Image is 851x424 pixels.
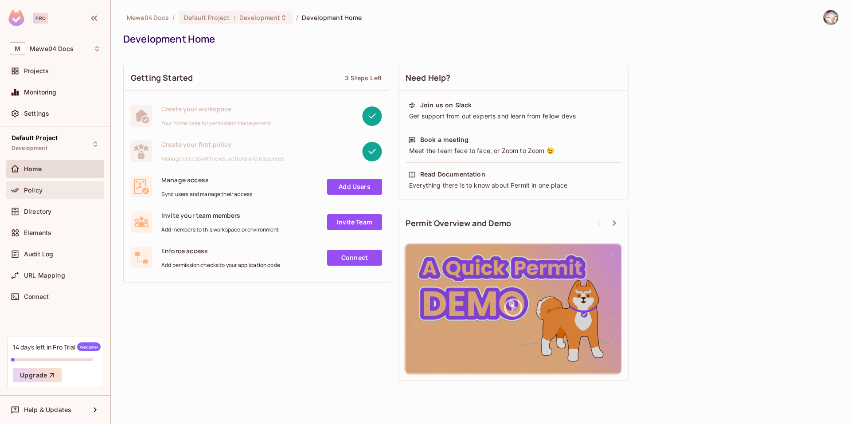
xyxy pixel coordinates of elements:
span: Manage access with roles, actions and resources [161,155,284,162]
span: Manage access [161,176,252,184]
span: Development Home [302,13,362,22]
span: Workspace: Mewe04 Docs [30,45,74,52]
span: Sync users and manage their access [161,191,252,198]
span: Enforce access [161,247,280,255]
img: Mewe04 [824,10,838,25]
div: Get support from out experts and learn from fellow devs [408,112,618,121]
span: Need Help? [406,72,451,83]
span: Directory [24,208,51,215]
a: Invite Team [327,214,382,230]
span: Add members to this workspace or environment [161,226,279,233]
li: / [296,13,298,22]
div: 3 Steps Left [345,74,382,82]
span: Create your first policy [161,140,284,149]
li: / [172,13,175,22]
span: Development [239,13,280,22]
span: Your home base for permission management [161,120,271,127]
span: : [233,14,236,21]
span: Default Project [184,13,230,22]
div: Book a meeting [420,135,468,144]
img: SReyMgAAAABJRU5ErkJggg== [8,10,24,26]
div: Meet the team face to face, or Zoom to Zoom 😉 [408,146,618,155]
div: Read Documentation [420,170,485,179]
span: Elements [24,229,51,236]
span: Add permission checks to your application code [161,262,280,269]
span: Settings [24,110,49,117]
span: Policy [24,187,43,194]
span: Create your workspace [161,105,271,113]
div: Development Home [123,32,834,46]
span: Getting Started [131,72,193,83]
span: Home [24,165,42,173]
div: Everything there is to know about Permit in one place [408,181,618,190]
span: Connect [24,293,49,300]
span: Invite your team members [161,211,279,220]
span: Welcome! [77,342,101,351]
span: Development [12,145,47,152]
span: Monitoring [24,89,57,96]
a: Connect [327,250,382,266]
a: Add Users [327,179,382,195]
span: Default Project [12,134,58,141]
span: Audit Log [24,251,53,258]
span: Permit Overview and Demo [406,218,511,229]
div: Join us on Slack [420,101,472,110]
div: Pro [33,13,48,24]
span: URL Mapping [24,272,65,279]
button: Upgrade [13,368,62,382]
span: M [10,42,25,55]
span: Projects [24,67,49,75]
span: the active workspace [127,13,169,22]
span: Help & Updates [24,406,71,413]
div: 14 days left in Pro Trial [13,342,101,351]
